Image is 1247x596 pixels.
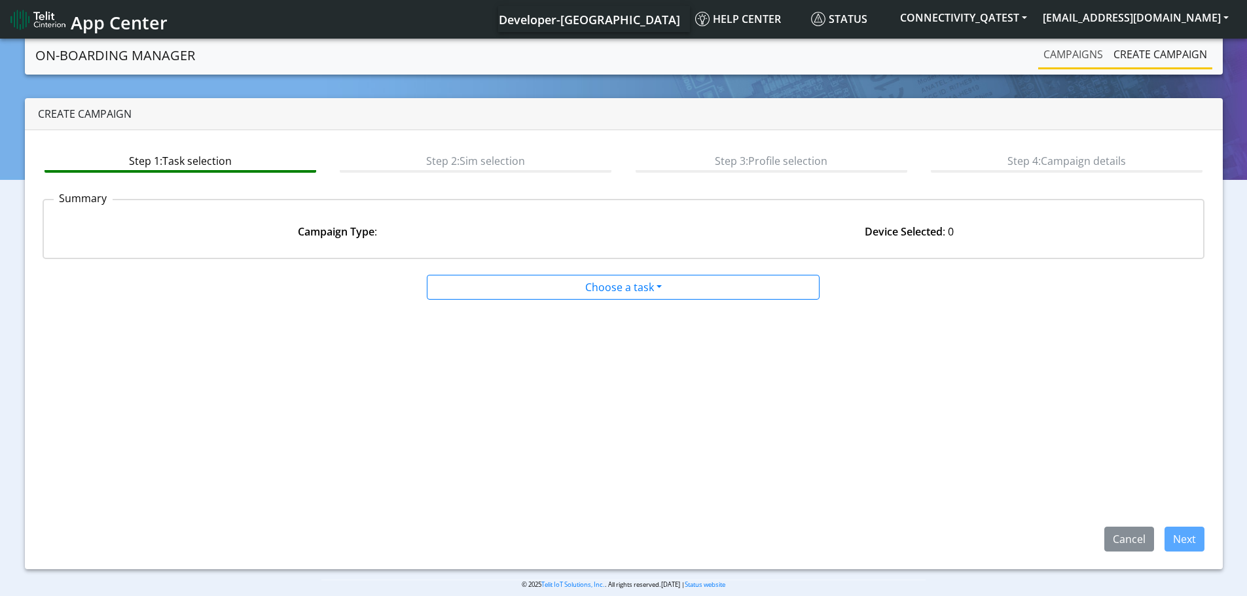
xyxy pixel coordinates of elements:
[54,190,113,206] p: Summary
[298,224,374,239] strong: Campaign Type
[71,10,168,35] span: App Center
[811,12,825,26] img: status.svg
[624,224,1196,239] div: : 0
[498,6,679,32] a: Your current platform instance
[865,224,943,239] strong: Device Selected
[52,224,624,239] div: :
[1108,41,1212,67] a: Create campaign
[321,580,926,589] p: © 2025 . All rights reserved.[DATE] |
[427,275,820,300] button: Choose a task
[1038,41,1108,67] a: Campaigns
[25,98,1223,130] div: Create campaign
[499,12,680,27] span: Developer-[GEOGRAPHIC_DATA]
[1104,527,1154,552] button: Cancel
[811,12,867,26] span: Status
[690,6,806,32] a: Help center
[636,148,907,173] btn: Step 3: Profile selection
[35,43,195,69] a: On-Boarding Manager
[10,9,65,30] img: logo-telit-cinterion-gw-new.png
[340,148,611,173] btn: Step 2: Sim selection
[10,5,166,33] a: App Center
[685,580,725,589] a: Status website
[695,12,781,26] span: Help center
[1165,527,1204,552] button: Next
[541,580,605,589] a: Telit IoT Solutions, Inc.
[892,6,1035,29] button: CONNECTIVITY_QATEST
[1035,6,1237,29] button: [EMAIL_ADDRESS][DOMAIN_NAME]
[931,148,1202,173] btn: Step 4: Campaign details
[806,6,892,32] a: Status
[45,148,316,173] btn: Step 1: Task selection
[695,12,710,26] img: knowledge.svg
